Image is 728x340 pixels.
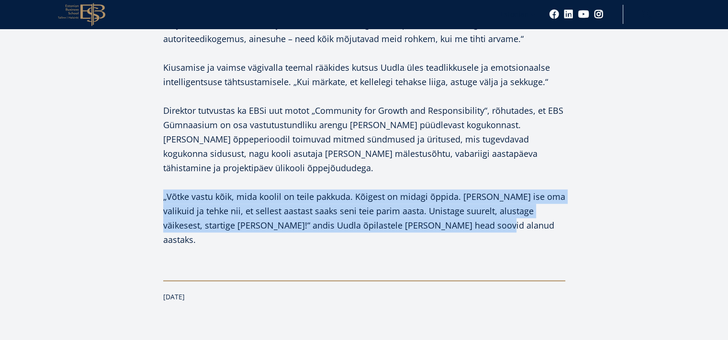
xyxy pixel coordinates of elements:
[549,10,559,19] a: Facebook
[163,60,565,89] p: Kiusamise ja vaimse vägivalla teemal rääkides kutsus Uudla üles teadlikkusele ja emotsionaalse in...
[578,10,589,19] a: Youtube
[564,10,573,19] a: Linkedin
[163,103,565,175] p: Direktor tutvustas ka EBSi uut motot „Community for Growth and Responsibility“, rõhutades, et EBS...
[594,10,604,19] a: Instagram
[163,290,565,304] div: [DATE]
[163,189,565,247] p: „Võtke vastu kõik, mida koolil on teile pakkuda. Kõigest on midagi õppida. [PERSON_NAME] ise oma ...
